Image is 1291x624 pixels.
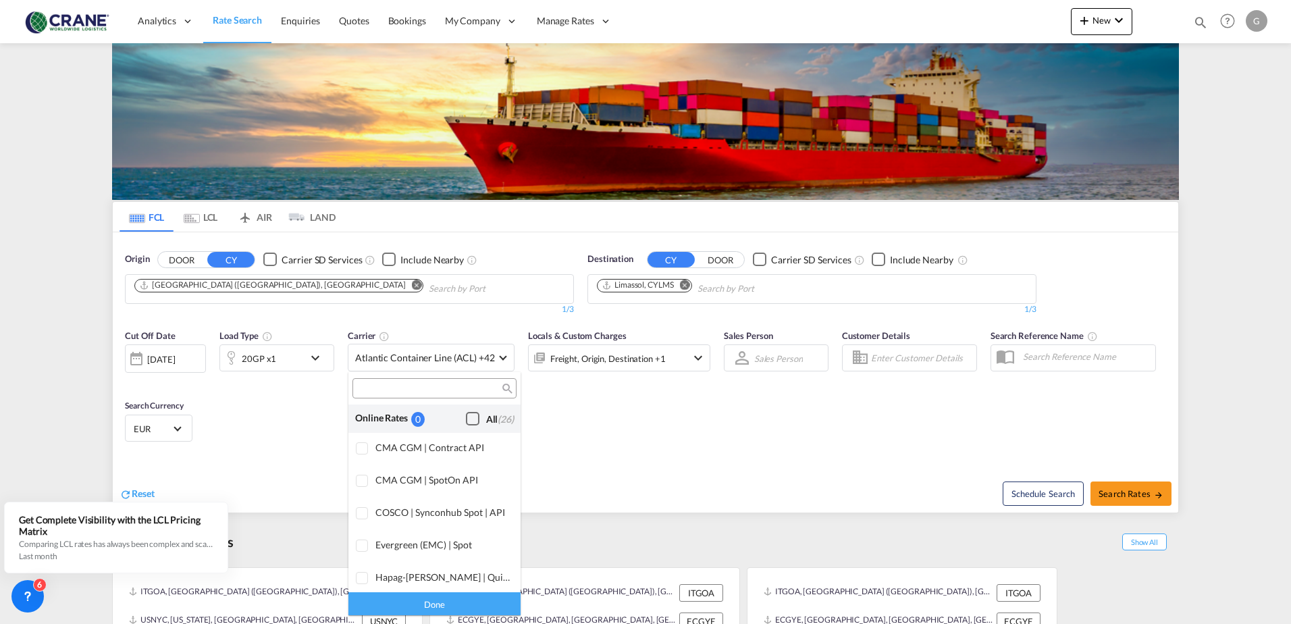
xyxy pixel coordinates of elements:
[501,384,511,394] md-icon: icon-magnify
[375,539,510,550] div: Evergreen (EMC) | Spot
[411,412,425,426] div: 0
[498,413,514,425] span: (26)
[375,506,510,518] div: COSCO | Synconhub Spot | API
[375,474,510,486] div: CMA CGM | SpotOn API
[375,442,510,453] div: CMA CGM | Contract API
[348,592,521,615] div: Done
[486,413,514,426] div: All
[375,571,510,583] div: Hapag-Lloyd | Quick Quotes Spot
[466,411,514,425] md-checkbox: Checkbox No Ink
[355,411,411,425] div: Online Rates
